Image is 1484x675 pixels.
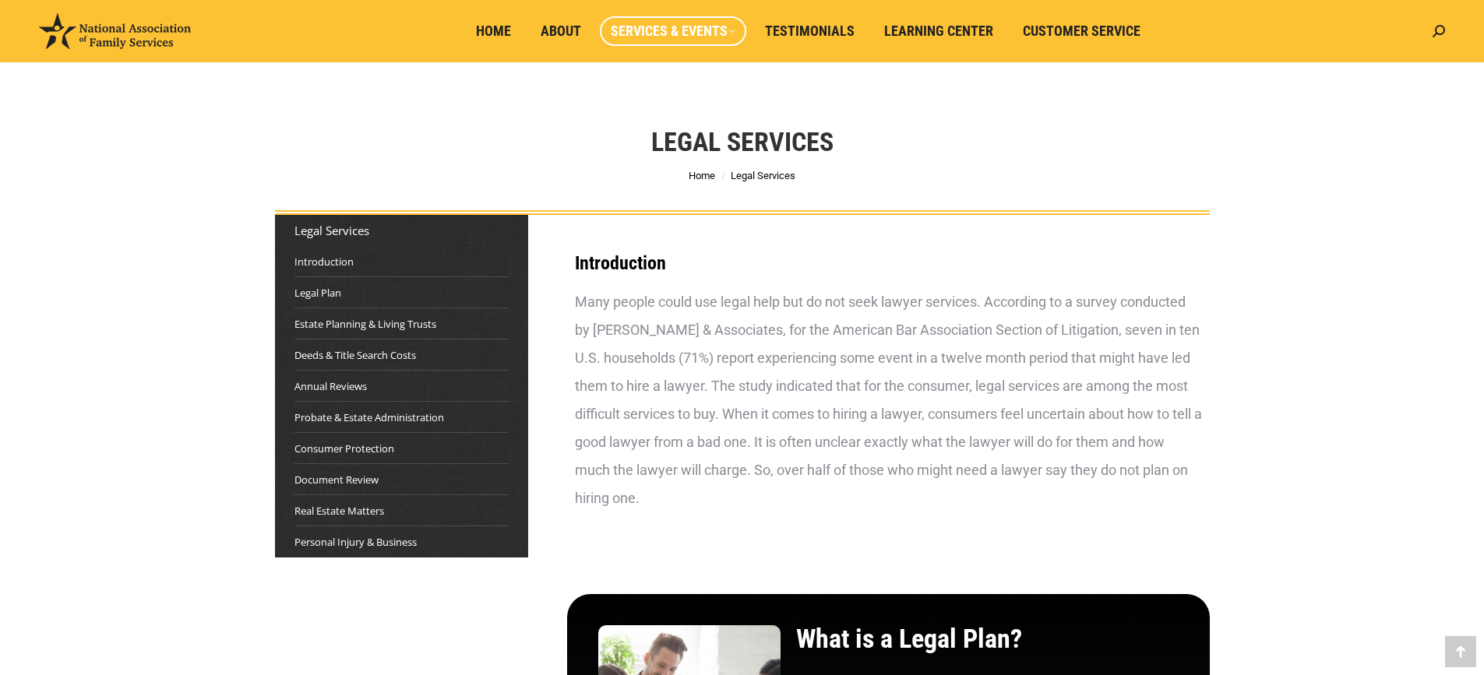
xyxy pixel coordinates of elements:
div: Legal Services [294,223,509,238]
span: About [541,23,581,40]
span: Home [476,23,511,40]
a: Testimonials [754,16,865,46]
a: Personal Injury & Business [294,534,417,550]
div: Many people could use legal help but do not seek lawyer services. According to a survey conducted... [575,288,1202,512]
a: Customer Service [1012,16,1151,46]
a: Deeds & Title Search Costs [294,347,416,363]
h2: What is a Legal Plan? [796,625,1178,652]
span: Customer Service [1023,23,1140,40]
a: Document Review [294,472,379,487]
a: Annual Reviews [294,378,367,394]
a: Home [465,16,522,46]
a: Introduction [294,254,354,269]
span: Learning Center [884,23,993,40]
a: Real Estate Matters [294,503,384,519]
span: Legal Services [731,170,795,181]
a: About [530,16,592,46]
a: Home [689,170,715,181]
a: Learning Center [873,16,1004,46]
a: Estate Planning & Living Trusts [294,316,436,332]
span: Services & Events [611,23,735,40]
a: Legal Plan [294,285,341,301]
span: Testimonials [765,23,855,40]
h1: Legal Services [651,125,834,159]
img: National Association of Family Services [39,13,191,49]
a: Consumer Protection [294,441,394,456]
a: Probate & Estate Administration [294,410,444,425]
h3: Introduction [575,254,1202,272]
